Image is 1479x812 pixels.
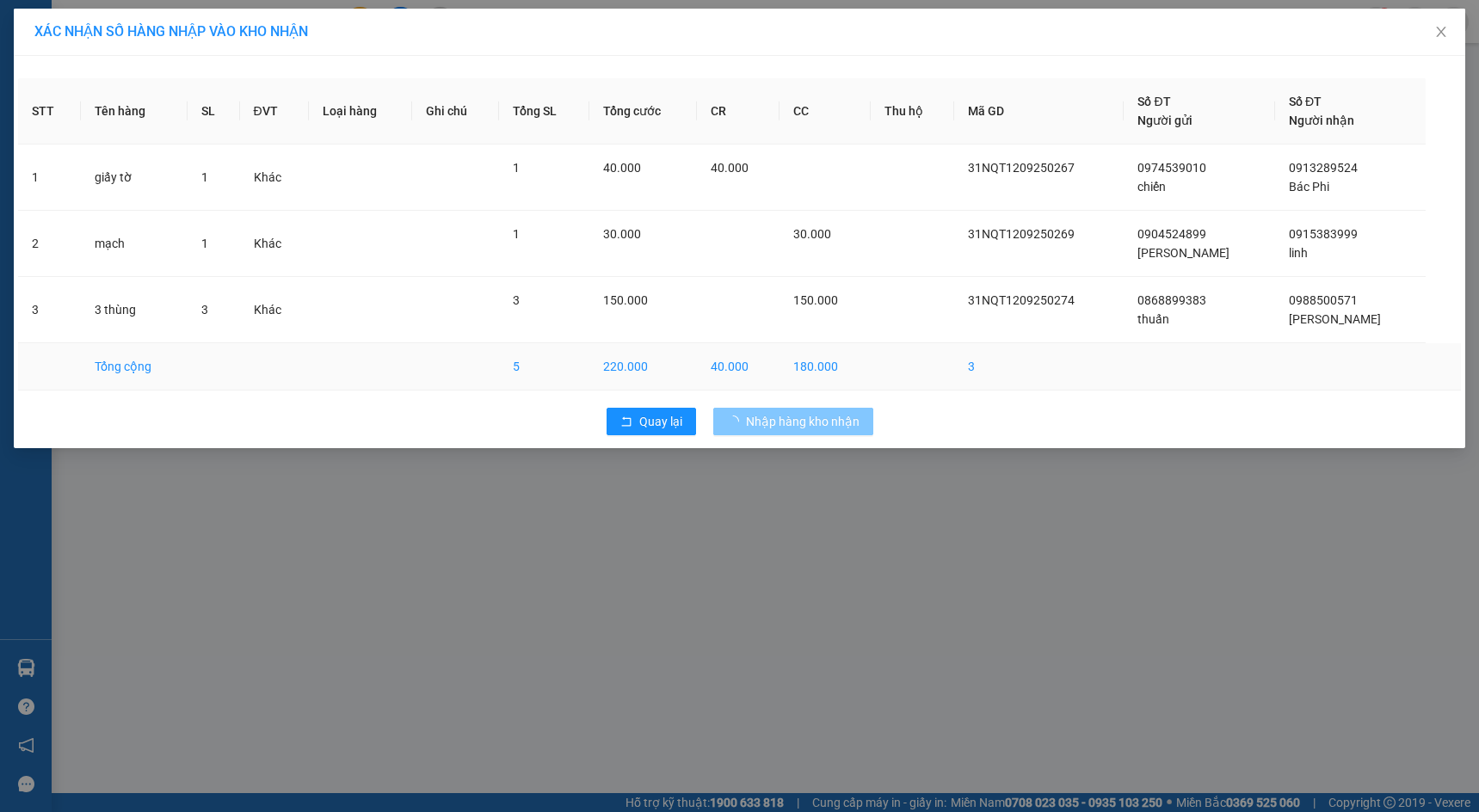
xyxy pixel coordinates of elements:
[1137,95,1170,108] span: Số ĐT
[589,343,697,391] td: 220.000
[727,415,746,428] span: loading
[607,408,696,435] button: rollbackQuay lại
[309,78,412,145] th: Loại hàng
[1289,114,1354,127] span: Người nhận
[793,293,838,307] span: 150.000
[34,23,308,40] span: XÁC NHẬN SỐ HÀNG NHẬP VÀO KHO NHẬN
[711,161,749,175] span: 40.000
[81,343,188,391] td: Tổng cộng
[81,277,188,343] td: 3 thùng
[513,227,520,241] span: 1
[201,170,208,184] span: 1
[954,343,1124,391] td: 3
[1417,9,1465,57] button: Close
[697,78,780,145] th: CR
[240,145,310,211] td: Khác
[18,211,81,277] td: 2
[240,277,310,343] td: Khác
[603,161,641,175] span: 40.000
[81,145,188,211] td: giấy tờ
[11,74,160,135] span: Chuyển phát nhanh: [GEOGRAPHIC_DATA] - [GEOGRAPHIC_DATA]
[1137,114,1192,127] span: Người gửi
[697,343,780,391] td: 40.000
[968,293,1075,307] span: 31NQT1209250274
[1434,25,1448,39] span: close
[1137,293,1206,307] span: 0868899383
[18,78,81,145] th: STT
[1289,246,1308,260] span: linh
[1289,293,1358,307] span: 0988500571
[81,211,188,277] td: mạch
[589,78,697,145] th: Tổng cước
[513,161,520,175] span: 1
[780,78,871,145] th: CC
[1137,312,1169,326] span: thuấn
[1289,312,1381,326] span: [PERSON_NAME]
[620,415,632,429] span: rollback
[18,277,81,343] td: 3
[81,78,188,145] th: Tên hàng
[513,293,520,307] span: 3
[1137,227,1206,241] span: 0904524899
[162,115,292,133] span: 63TQT1209250273
[188,78,240,145] th: SL
[639,412,682,431] span: Quay lại
[871,78,954,145] th: Thu hộ
[1137,180,1166,194] span: chiến
[1289,161,1358,175] span: 0913289524
[603,227,641,241] span: 30.000
[1289,95,1322,108] span: Số ĐT
[499,343,589,391] td: 5
[1289,180,1329,194] span: Bác Phi
[746,412,860,431] span: Nhập hàng kho nhận
[6,61,9,149] img: logo
[18,145,81,211] td: 1
[603,293,648,307] span: 150.000
[713,408,873,435] button: Nhập hàng kho nhận
[968,227,1075,241] span: 31NQT1209250269
[15,14,155,70] strong: CÔNG TY TNHH DỊCH VỤ DU LỊCH THỜI ĐẠI
[499,78,589,145] th: Tổng SL
[1137,246,1229,260] span: [PERSON_NAME]
[968,161,1075,175] span: 31NQT1209250267
[1137,161,1206,175] span: 0974539010
[240,78,310,145] th: ĐVT
[412,78,499,145] th: Ghi chú
[201,237,208,250] span: 1
[201,303,208,317] span: 3
[240,211,310,277] td: Khác
[780,343,871,391] td: 180.000
[793,227,831,241] span: 30.000
[1289,227,1358,241] span: 0915383999
[954,78,1124,145] th: Mã GD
